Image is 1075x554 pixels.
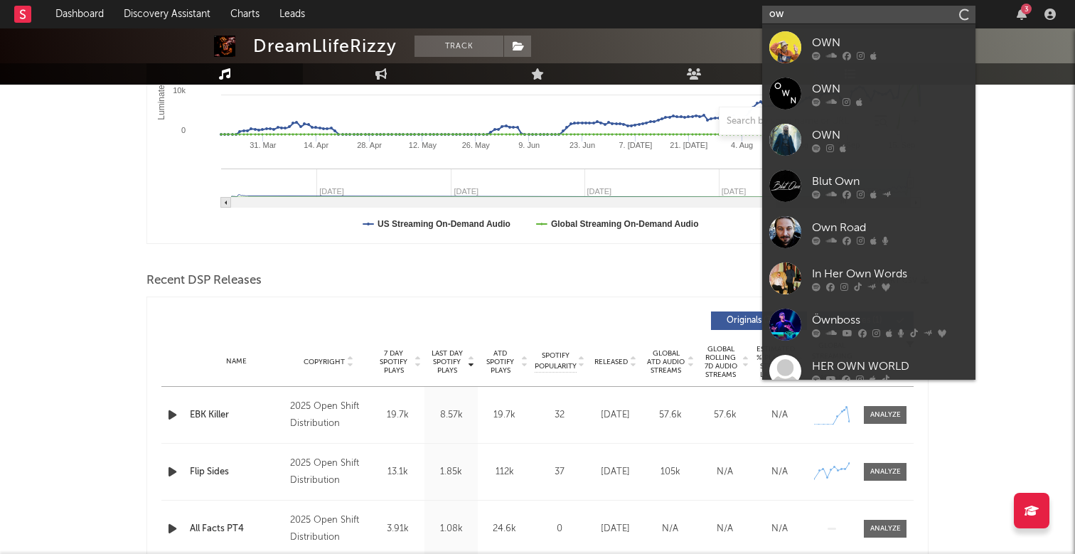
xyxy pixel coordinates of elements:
[535,465,584,479] div: 37
[670,141,707,149] text: 21. [DATE]
[812,358,968,375] div: HER OWN WORLD
[762,24,975,70] a: OWN
[701,345,740,379] span: Global Rolling 7D Audio Streams
[428,349,466,375] span: Last Day Spotify Plays
[756,345,795,379] span: Estimated % Playlist Streams Last Day
[290,455,368,489] div: 2025 Open Shift Distribution
[701,465,749,479] div: N/A
[720,316,786,325] span: Originals ( 35 )
[812,219,968,236] div: Own Road
[762,348,975,394] a: HER OWN WORLD
[190,522,283,536] a: All Facts PT4
[290,512,368,546] div: 2025 Open Shift Distribution
[756,465,803,479] div: N/A
[762,117,975,163] a: OWN
[253,36,397,57] div: DreamLlifeRizzy
[731,141,753,149] text: 4. Aug
[592,522,639,536] div: [DATE]
[646,408,694,422] div: 57.6k
[290,398,368,432] div: 2025 Open Shift Distribution
[646,522,694,536] div: N/A
[481,349,519,375] span: ATD Spotify Plays
[409,141,437,149] text: 12. May
[762,70,975,117] a: OWN
[701,408,749,422] div: 57.6k
[569,141,595,149] text: 23. Jun
[619,141,652,149] text: 7. [DATE]
[173,86,186,95] text: 10k
[428,522,474,536] div: 1.08k
[190,408,283,422] a: EBK Killer
[518,141,540,149] text: 9. Jun
[481,408,528,422] div: 19.7k
[375,408,421,422] div: 19.7k
[592,408,639,422] div: [DATE]
[304,141,328,149] text: 14. Apr
[762,6,975,23] input: Search for artists
[551,219,699,229] text: Global Streaming On-Demand Audio
[762,163,975,209] a: Blut Own
[1021,4,1032,14] div: 3
[701,522,749,536] div: N/A
[812,311,968,329] div: Öwnboss
[428,408,474,422] div: 8.57k
[535,351,577,372] span: Spotify Popularity
[462,141,491,149] text: 26. May
[304,358,345,366] span: Copyright
[762,255,975,302] a: In Her Own Words
[357,141,382,149] text: 28. Apr
[190,356,283,367] div: Name
[378,219,510,229] text: US Streaming On-Demand Audio
[812,34,968,51] div: OWN
[375,465,421,479] div: 13.1k
[375,349,412,375] span: 7 Day Spotify Plays
[375,522,421,536] div: 3.91k
[720,116,870,127] input: Search by song name or URL
[812,173,968,190] div: Blut Own
[646,465,694,479] div: 105k
[535,522,584,536] div: 0
[646,349,685,375] span: Global ATD Audio Streams
[594,358,628,366] span: Released
[481,465,528,479] div: 112k
[481,522,528,536] div: 24.6k
[711,311,807,330] button: Originals(35)
[762,302,975,348] a: Öwnboss
[250,141,277,149] text: 31. Mar
[415,36,503,57] button: Track
[812,80,968,97] div: OWN
[428,465,474,479] div: 1.85k
[756,408,803,422] div: N/A
[1017,9,1027,20] button: 3
[812,265,968,282] div: In Her Own Words
[592,465,639,479] div: [DATE]
[756,522,803,536] div: N/A
[190,465,283,479] a: Flip Sides
[146,272,262,289] span: Recent DSP Releases
[762,209,975,255] a: Own Road
[535,408,584,422] div: 32
[812,127,968,144] div: OWN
